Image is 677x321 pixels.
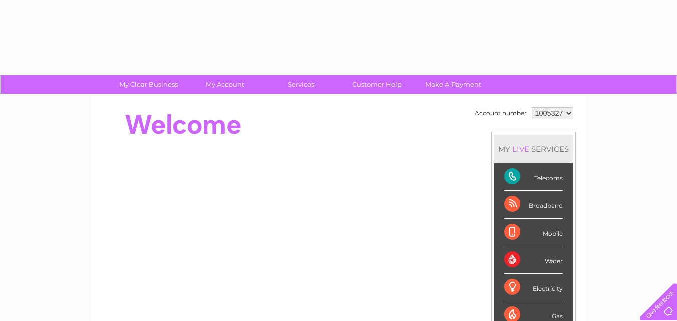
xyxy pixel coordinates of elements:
div: MY SERVICES [494,135,573,163]
div: Broadband [504,191,563,218]
td: Account number [472,105,529,122]
div: LIVE [510,144,531,154]
a: My Account [183,75,266,94]
a: Customer Help [336,75,418,94]
a: Make A Payment [412,75,495,94]
div: Electricity [504,274,563,301]
a: My Clear Business [107,75,190,94]
div: Telecoms [504,163,563,191]
a: Services [260,75,342,94]
div: Mobile [504,219,563,246]
div: Water [504,246,563,274]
